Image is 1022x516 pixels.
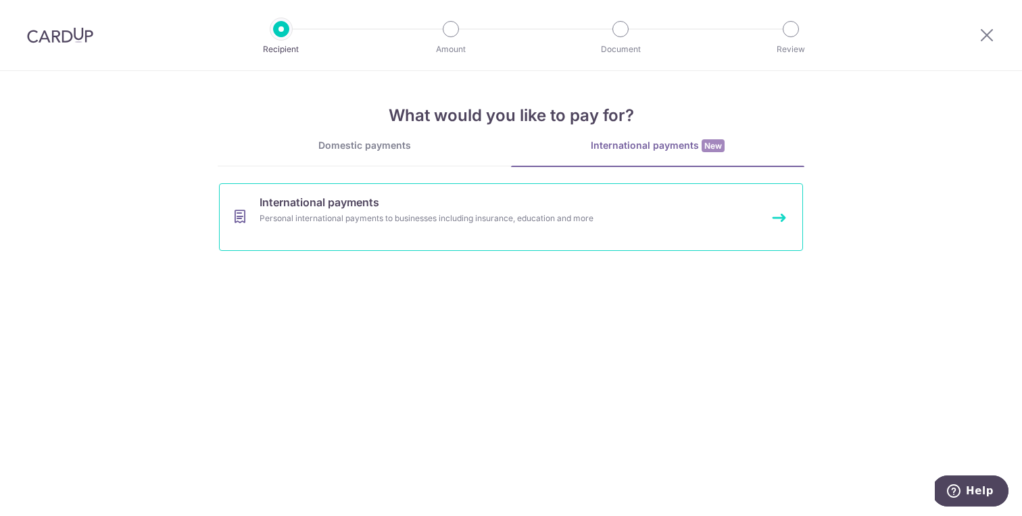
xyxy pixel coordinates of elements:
p: Document [570,43,671,56]
p: Recipient [231,43,331,56]
img: CardUp [27,27,93,43]
span: Help [31,9,59,22]
iframe: Opens a widget where you can find more information [935,475,1008,509]
a: International paymentsPersonal international payments to businesses including insurance, educatio... [219,183,803,251]
h4: What would you like to pay for? [218,103,804,128]
span: New [702,139,725,152]
p: Review [741,43,841,56]
span: International payments [260,194,379,210]
div: Domestic payments [218,139,511,152]
div: International payments [511,139,804,153]
div: Personal international payments to businesses including insurance, education and more [260,212,727,225]
p: Amount [401,43,501,56]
